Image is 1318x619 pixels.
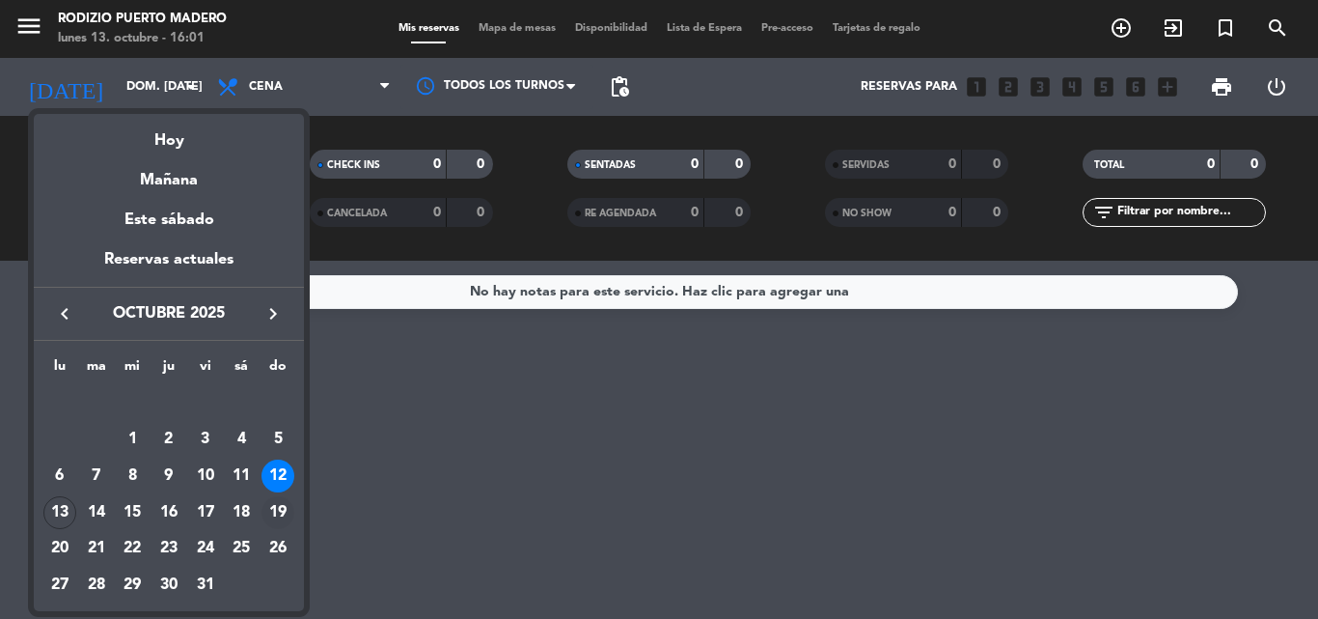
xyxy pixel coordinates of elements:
[78,458,115,494] td: 7 de octubre de 2025
[43,460,76,492] div: 6
[41,494,78,531] td: 13 de octubre de 2025
[116,496,149,529] div: 15
[225,533,258,566] div: 25
[34,193,304,247] div: Este sábado
[41,567,78,604] td: 27 de octubre de 2025
[189,533,222,566] div: 24
[224,458,261,494] td: 11 de octubre de 2025
[225,423,258,456] div: 4
[34,114,304,154] div: Hoy
[116,423,149,456] div: 1
[152,569,185,602] div: 30
[187,355,224,385] th: viernes
[224,422,261,459] td: 4 de octubre de 2025
[34,247,304,287] div: Reservas actuales
[261,496,294,529] div: 19
[152,496,185,529] div: 16
[151,458,187,494] td: 9 de octubre de 2025
[80,533,113,566] div: 21
[256,301,290,326] button: keyboard_arrow_right
[187,422,224,459] td: 3 de octubre de 2025
[187,567,224,604] td: 31 de octubre de 2025
[43,533,76,566] div: 20
[187,531,224,568] td: 24 de octubre de 2025
[260,422,296,459] td: 5 de octubre de 2025
[114,458,151,494] td: 8 de octubre de 2025
[41,355,78,385] th: lunes
[189,569,222,602] div: 31
[43,569,76,602] div: 27
[189,460,222,492] div: 10
[261,460,294,492] div: 12
[152,423,185,456] div: 2
[114,355,151,385] th: miércoles
[151,355,187,385] th: jueves
[41,531,78,568] td: 20 de octubre de 2025
[116,533,149,566] div: 22
[53,302,76,325] i: keyboard_arrow_left
[187,458,224,494] td: 10 de octubre de 2025
[114,567,151,604] td: 29 de octubre de 2025
[116,460,149,492] div: 8
[225,496,258,529] div: 18
[78,567,115,604] td: 28 de octubre de 2025
[47,301,82,326] button: keyboard_arrow_left
[78,531,115,568] td: 21 de octubre de 2025
[151,494,187,531] td: 16 de octubre de 2025
[187,494,224,531] td: 17 de octubre de 2025
[260,531,296,568] td: 26 de octubre de 2025
[260,494,296,531] td: 19 de octubre de 2025
[189,423,222,456] div: 3
[260,458,296,494] td: 12 de octubre de 2025
[224,531,261,568] td: 25 de octubre de 2025
[80,460,113,492] div: 7
[151,567,187,604] td: 30 de octubre de 2025
[82,301,256,326] span: octubre 2025
[114,494,151,531] td: 15 de octubre de 2025
[152,533,185,566] div: 23
[43,496,76,529] div: 13
[261,423,294,456] div: 5
[114,531,151,568] td: 22 de octubre de 2025
[260,355,296,385] th: domingo
[261,533,294,566] div: 26
[78,355,115,385] th: martes
[152,460,185,492] div: 9
[116,569,149,602] div: 29
[224,355,261,385] th: sábado
[224,494,261,531] td: 18 de octubre de 2025
[41,458,78,494] td: 6 de octubre de 2025
[80,496,113,529] div: 14
[80,569,113,602] div: 28
[78,494,115,531] td: 14 de octubre de 2025
[189,496,222,529] div: 17
[34,154,304,193] div: Mañana
[225,460,258,492] div: 11
[151,422,187,459] td: 2 de octubre de 2025
[261,302,285,325] i: keyboard_arrow_right
[41,385,296,422] td: OCT.
[151,531,187,568] td: 23 de octubre de 2025
[114,422,151,459] td: 1 de octubre de 2025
